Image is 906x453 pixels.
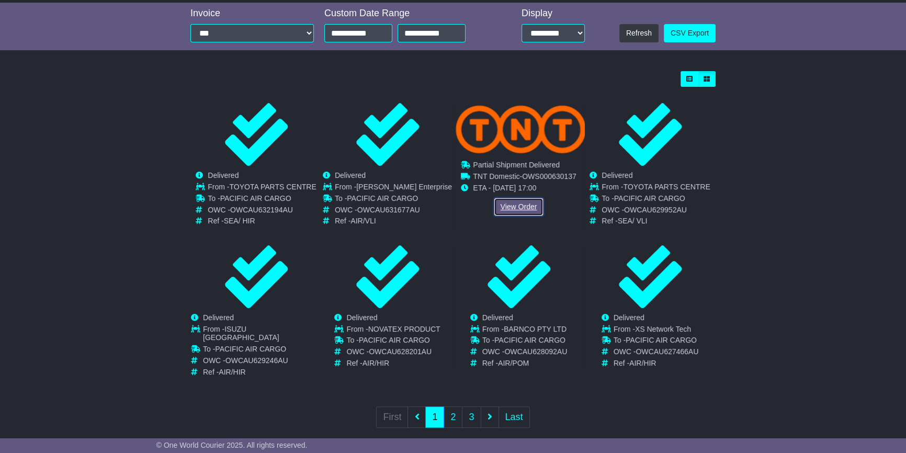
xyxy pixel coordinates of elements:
span: Delivered [203,313,234,322]
span: OWCAU629952AU [624,206,687,214]
span: Delivered [482,313,513,322]
button: Refresh [619,24,659,42]
span: OWCAU632194AU [230,206,293,214]
td: Ref - [482,359,568,368]
div: Display [522,8,585,19]
a: Last [499,406,530,428]
td: OWC - [602,206,710,217]
td: From - [602,183,710,194]
span: Delivered [614,313,644,322]
span: AIR/HIR [363,359,389,367]
td: Ref - [614,359,699,368]
a: View Order [494,198,544,216]
span: AIR/HIR [219,368,245,376]
td: OWC - [203,356,321,368]
span: OWCAU628201AU [369,347,432,356]
span: Delivered [602,171,632,179]
span: SEA/ VLI [618,217,648,225]
td: OWC - [614,347,699,359]
td: Ref - [602,217,710,225]
span: OWCAU628092AU [504,347,567,356]
td: Ref - [203,368,321,377]
span: Delivered [335,171,366,179]
td: OWC - [346,347,440,359]
span: ETA - [DATE] 17:00 [473,184,536,192]
td: To - [208,194,316,206]
span: OWCAU627466AU [636,347,698,356]
span: OWCAU631677AU [357,206,420,214]
td: To - [602,194,710,206]
td: From - [335,183,452,194]
td: To - [203,345,321,356]
span: PACIFIC AIR CARGO [220,194,291,202]
span: PACIFIC AIR CARGO [347,194,418,202]
td: OWC - [208,206,316,217]
span: SEA/ HIR [224,217,255,225]
span: PACIFIC AIR CARGO [359,336,430,344]
td: Ref - [335,217,452,225]
td: Ref - [208,217,316,225]
div: Custom Date Range [324,8,492,19]
td: From - [614,325,699,336]
td: - [473,172,576,184]
td: To - [614,336,699,347]
span: XS Network Tech [635,325,691,333]
span: AIR/VLI [350,217,376,225]
td: From - [203,325,321,345]
span: ISUZU [GEOGRAPHIC_DATA] [203,325,279,342]
span: PACIFIC AIR CARGO [494,336,565,344]
span: OWCAU629246AU [225,356,288,365]
span: [PERSON_NAME] Enterprise [356,183,452,191]
td: OWC - [335,206,452,217]
td: From - [346,325,440,336]
a: CSV Export [664,24,716,42]
span: PACIFIC AIR CARGO [614,194,685,202]
td: Ref - [346,359,440,368]
span: AIR/POM [498,359,529,367]
td: To - [482,336,568,347]
a: 1 [425,406,444,428]
div: Invoice [190,8,314,19]
span: AIR/HIR [629,359,656,367]
span: PACIFIC AIR CARGO [626,336,697,344]
span: Delivered [346,313,377,322]
span: © One World Courier 2025. All rights reserved. [156,441,308,449]
span: NOVATEX PRODUCT [368,325,440,333]
img: TNT_Domestic.png [456,105,586,153]
td: To - [346,336,440,347]
span: BARNCO PTY LTD [504,325,567,333]
td: From - [208,183,316,194]
td: To - [335,194,452,206]
span: Partial Shipment Delivered [473,161,560,169]
a: 2 [444,406,462,428]
span: TOYOTA PARTS CENTRE [624,183,710,191]
span: OWS000630137 [522,172,576,180]
span: Delivered [208,171,239,179]
td: From - [482,325,568,336]
span: TOYOTA PARTS CENTRE [230,183,316,191]
td: OWC - [482,347,568,359]
span: TNT Domestic [473,172,519,180]
a: 3 [462,406,481,428]
span: PACIFIC AIR CARGO [215,345,286,353]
